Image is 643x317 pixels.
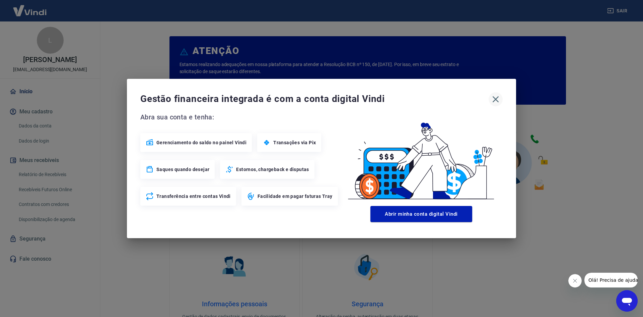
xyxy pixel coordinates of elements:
[584,273,638,287] iframe: Mensagem da empresa
[273,139,316,146] span: Transações via Pix
[370,206,472,222] button: Abrir minha conta digital Vindi
[140,92,489,106] span: Gestão financeira integrada é com a conta digital Vindi
[4,5,56,10] span: Olá! Precisa de ajuda?
[156,166,209,173] span: Saques quando desejar
[258,193,333,200] span: Facilidade em pagar faturas Tray
[568,274,582,287] iframe: Fechar mensagem
[140,112,340,122] span: Abra sua conta e tenha:
[156,139,246,146] span: Gerenciamento do saldo no painel Vindi
[156,193,231,200] span: Transferência entre contas Vindi
[616,290,638,312] iframe: Botão para abrir a janela de mensagens
[340,112,503,203] img: Good Billing
[236,166,309,173] span: Estornos, chargeback e disputas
